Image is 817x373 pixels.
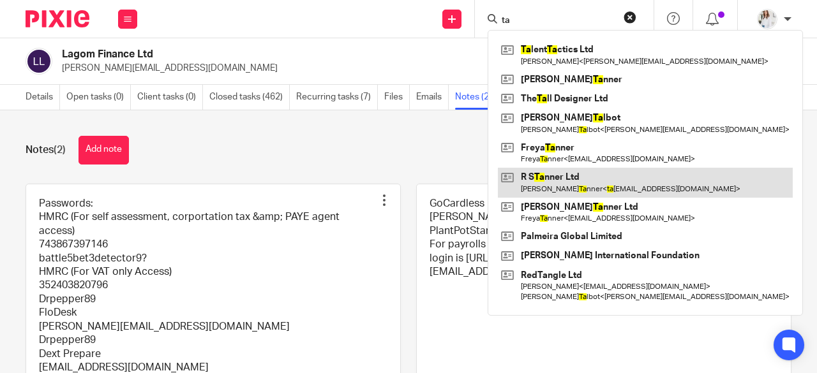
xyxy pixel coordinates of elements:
p: [PERSON_NAME][EMAIL_ADDRESS][DOMAIN_NAME] [62,62,618,75]
a: Details [26,85,60,110]
span: (2) [54,145,66,155]
a: Closed tasks (462) [209,85,290,110]
a: Client tasks (0) [137,85,203,110]
a: Open tasks (0) [66,85,131,110]
button: Clear [624,11,636,24]
h1: Notes [26,143,66,157]
a: Notes (2) [455,85,498,110]
img: Pixie [26,10,89,27]
h2: Lagom Finance Ltd [62,48,507,61]
img: svg%3E [26,48,52,75]
button: Add note [79,136,129,165]
a: Recurring tasks (7) [296,85,378,110]
input: Search [500,15,615,27]
img: Daisy.JPG [757,9,777,29]
a: Files [384,85,410,110]
a: Emails [416,85,449,110]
